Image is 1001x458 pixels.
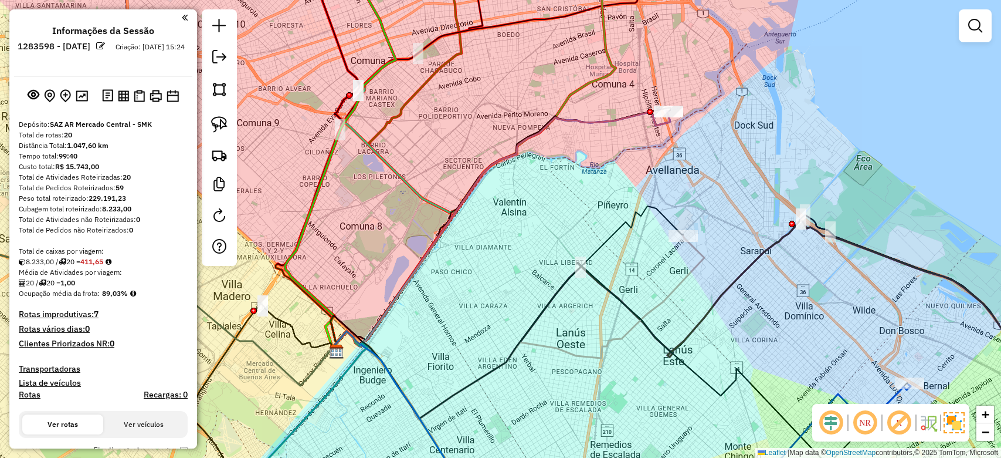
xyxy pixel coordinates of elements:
[19,378,188,388] h4: Lista de veículos
[788,449,789,457] span: |
[147,87,164,105] button: Imprimir Rotas
[19,390,40,400] a: Rotas
[64,130,72,139] strong: 20
[851,409,879,437] span: Ocultar NR
[211,116,228,133] img: Selecionar atividades - laço
[19,339,188,349] h4: Clientes Priorizados NR:
[130,290,136,297] em: Média calculada utilizando a maior ocupação (%Peso ou %Cubagem) de cada rota da sessão. Rotas cro...
[110,338,114,349] strong: 0
[136,215,140,224] strong: 0
[18,41,90,52] h6: 1283598 - [DATE]
[211,147,228,163] img: Criar rota
[755,448,1001,458] div: Map data © contributors,© 2025 TomTom, Microsoft
[19,364,188,374] h4: Transportadoras
[19,119,188,130] div: Depósito:
[208,45,231,72] a: Exportar sessão
[208,173,231,199] a: Criar modelo
[982,407,989,422] span: +
[67,141,108,150] strong: 1.047,60 km
[144,390,188,400] h4: Recargas: 0
[94,309,99,319] strong: 7
[19,193,188,204] div: Peso total roteirizado:
[19,289,100,298] span: Ocupação média da frota:
[80,257,103,266] strong: 411,65
[19,267,188,278] div: Média de Atividades por viagem:
[131,87,147,105] button: Visualizar Romaneio
[976,406,994,423] a: Zoom in
[19,140,188,151] div: Distância Total:
[100,87,116,105] button: Logs desbloquear sessão
[22,415,103,435] button: Ver rotas
[944,412,965,433] img: Exibir/Ocultar setores
[976,423,994,441] a: Zoom out
[885,409,913,437] span: Exibir rótulo
[208,204,231,230] a: Reroteirizar Sessão
[106,258,111,265] i: Meta Caixas/viagem: 455,39 Diferença: -43,74
[93,444,188,457] label: Finalizar todas as rotas
[826,449,876,457] a: OpenStreetMap
[102,204,131,213] strong: 8.233,00
[817,409,845,437] span: Ocultar deslocamento
[19,161,188,172] div: Custo total:
[19,278,188,288] div: 20 / 20 =
[42,87,57,105] button: Centralizar mapa no depósito ou ponto de apoio
[963,14,987,38] a: Exibir filtros
[85,324,90,334] strong: 0
[180,447,188,454] input: Finalizar todas as rotas
[19,258,26,265] i: Cubagem total roteirizado
[50,120,152,129] strong: SAZ AR Mercado Central - SMK
[211,81,228,97] img: Selecionar atividades - polígono
[73,87,90,103] button: Otimizar todas as rotas
[19,130,188,140] div: Total de rotas:
[102,289,128,298] strong: 89,03%
[19,151,188,161] div: Tempo total:
[52,25,154,36] h4: Informações da Sessão
[123,173,131,181] strong: 20
[19,172,188,183] div: Total de Atividades Roteirizadas:
[164,87,181,105] button: Disponibilidade de veículos
[111,42,189,52] div: Criação: [DATE] 15:24
[19,246,188,257] div: Total de caixas por viagem:
[982,425,989,439] span: −
[19,214,188,225] div: Total de Atividades não Roteirizadas:
[206,142,232,168] a: Criar rota
[19,309,188,319] h4: Rotas improdutivas:
[96,42,105,50] em: Alterar nome da sessão
[182,11,188,24] a: Clique aqui para minimizar o painel
[19,183,188,193] div: Total de Pedidos Roteirizados:
[19,204,188,214] div: Cubagem total roteirizado:
[129,225,133,234] strong: 0
[116,87,131,103] button: Visualizar relatório de Roteirização
[19,279,26,287] i: Total de Atividades
[208,14,231,41] a: Nova sessão e pesquisa
[39,279,46,287] i: Total de rotas
[919,413,938,432] img: Fluxo de ruas
[116,183,124,192] strong: 59
[55,162,99,171] strong: R$ 15.743,00
[103,415,184,435] button: Ver veículos
[19,324,188,334] h4: Rotas vários dias:
[60,278,75,287] strong: 1,00
[25,86,42,105] button: Exibir sessão original
[59,258,66,265] i: Total de rotas
[19,257,188,267] div: 8.233,00 / 20 =
[59,151,77,160] strong: 99:40
[758,449,786,457] a: Leaflet
[89,194,126,203] strong: 229.191,23
[329,344,344,359] img: SAZ AR Mercado Central - SMK
[19,225,188,235] div: Total de Pedidos não Roteirizados:
[57,87,73,105] button: Adicionar Atividades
